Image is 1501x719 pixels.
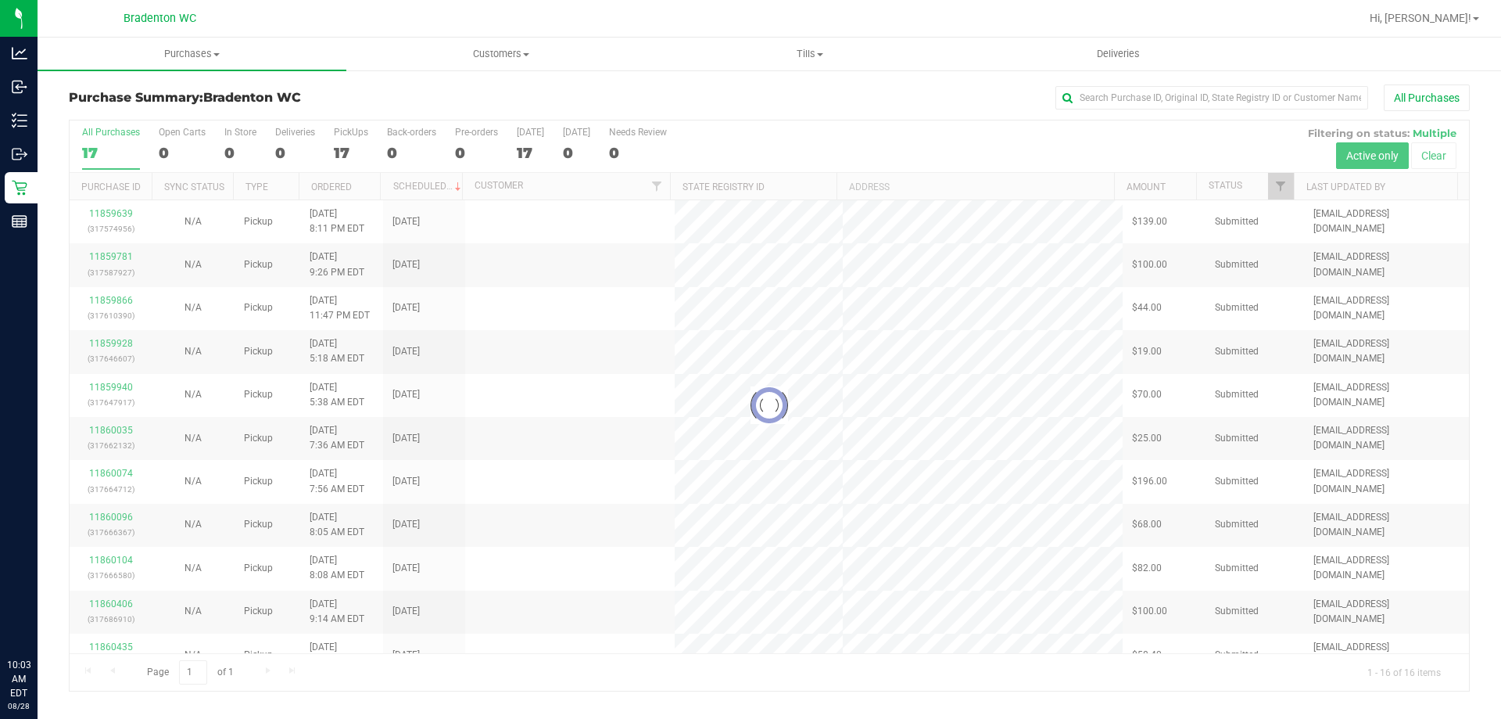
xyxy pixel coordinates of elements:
inline-svg: Outbound [12,146,27,162]
a: Purchases [38,38,346,70]
span: Bradenton WC [203,90,301,105]
h3: Purchase Summary: [69,91,536,105]
a: Tills [655,38,964,70]
a: Customers [346,38,655,70]
inline-svg: Inbound [12,79,27,95]
span: Deliveries [1076,47,1161,61]
span: Hi, [PERSON_NAME]! [1370,12,1471,24]
span: Purchases [38,47,346,61]
inline-svg: Retail [12,180,27,196]
p: 08/28 [7,700,30,712]
button: All Purchases [1384,84,1470,111]
iframe: Resource center [16,594,63,641]
input: Search Purchase ID, Original ID, State Registry ID or Customer Name... [1055,86,1368,110]
span: Customers [347,47,654,61]
span: Tills [656,47,963,61]
inline-svg: Reports [12,214,27,229]
a: Deliveries [964,38,1273,70]
p: 10:03 AM EDT [7,658,30,700]
inline-svg: Analytics [12,45,27,61]
inline-svg: Inventory [12,113,27,128]
span: Bradenton WC [124,12,196,25]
